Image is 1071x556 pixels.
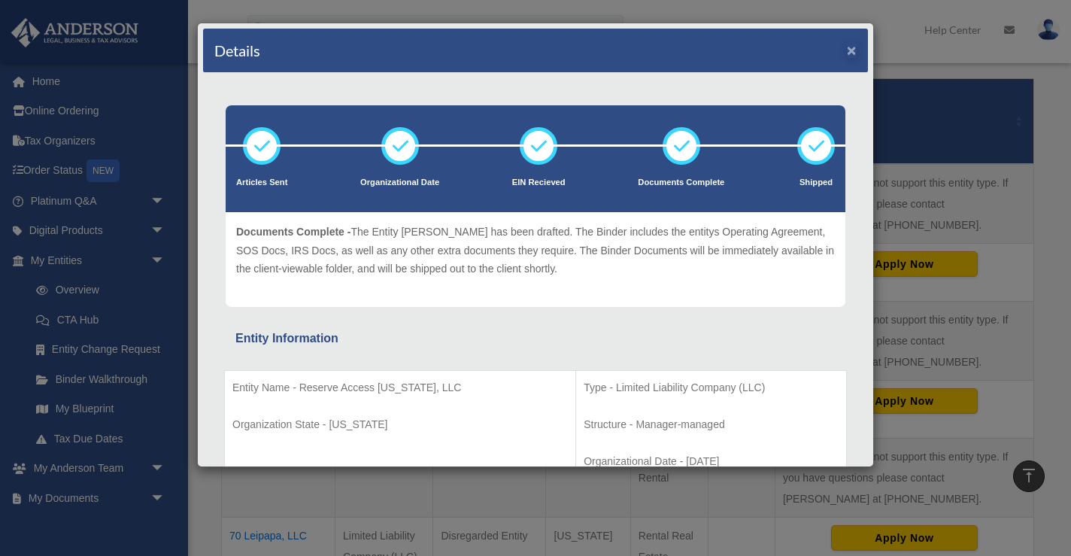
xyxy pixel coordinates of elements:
p: Documents Complete [638,175,724,190]
p: Organizational Date [360,175,439,190]
h4: Details [214,40,260,61]
p: EIN Recieved [512,175,566,190]
p: Organization State - [US_STATE] [232,415,568,434]
p: Articles Sent [236,175,287,190]
p: Entity Name - Reserve Access [US_STATE], LLC [232,378,568,397]
div: Entity Information [235,328,836,349]
p: Type - Limited Liability Company (LLC) [584,378,839,397]
span: Documents Complete - [236,226,350,238]
p: The Entity [PERSON_NAME] has been drafted. The Binder includes the entitys Operating Agreement, S... [236,223,835,278]
p: Organizational Date - [DATE] [584,452,839,471]
button: × [847,42,857,58]
p: Structure - Manager-managed [584,415,839,434]
p: Shipped [797,175,835,190]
